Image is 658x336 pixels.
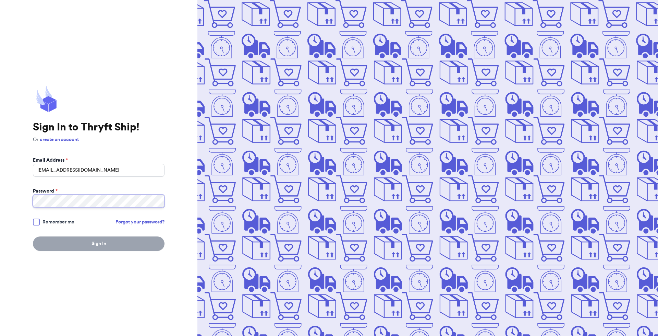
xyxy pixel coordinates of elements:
[115,219,164,225] a: Forgot your password?
[33,188,58,195] label: Password
[33,136,164,143] p: Or
[33,121,164,134] h1: Sign In to Thryft Ship!
[42,219,74,225] span: Remember me
[33,157,68,164] label: Email Address
[33,236,164,251] button: Sign In
[40,137,79,142] a: create an account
